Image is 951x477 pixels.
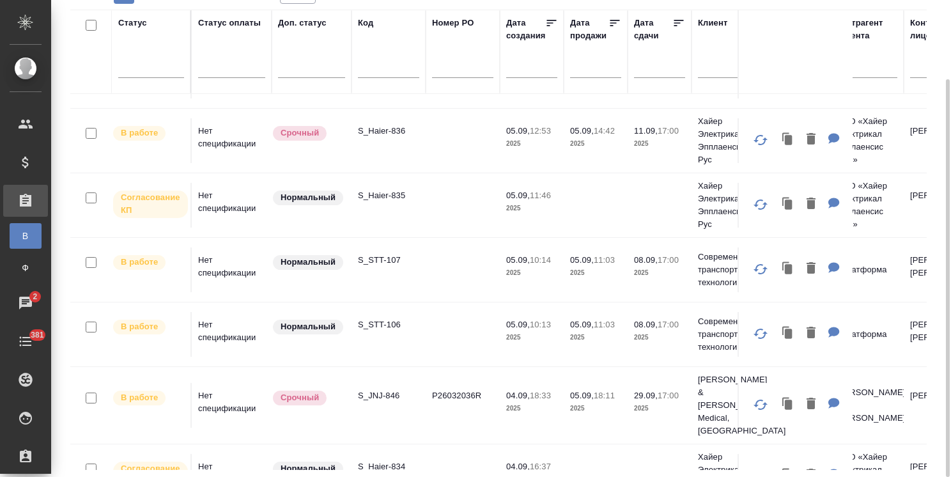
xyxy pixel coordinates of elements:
button: Клонировать [776,391,800,418]
button: Клонировать [776,191,800,217]
span: 2 [25,290,45,303]
div: Выставляется автоматически, если на указанный объем услуг необходимо больше времени в стандартном... [272,389,345,407]
p: 05.09, [506,255,530,265]
button: Удалить [800,191,822,217]
p: 10:13 [530,320,551,329]
p: 11.09, [634,126,658,136]
p: 18:33 [530,391,551,400]
p: 05.09, [506,126,530,136]
div: Клиент [698,17,727,29]
p: S_STT-107 [358,254,419,267]
p: 2025 [506,137,557,150]
div: Доп. статус [278,17,327,29]
p: 05.09, [506,320,530,329]
p: Срочный [281,391,319,404]
button: Для КМ: Перевод RU, KZ - сушильная машина C47TD4 H7A2BSW-07 На русский язык - 4 дня На казахский ... [822,127,846,153]
div: Статус [118,17,147,29]
p: S_Haier-835 [358,189,419,202]
p: 04.09, [506,391,530,400]
div: Выставляет ПМ после принятия заказа от КМа [112,125,184,142]
p: [PERSON_NAME] & [PERSON_NAME] [836,386,897,425]
p: S_STT-106 [358,318,419,331]
p: [PERSON_NAME] & [PERSON_NAME] Medical, [GEOGRAPHIC_DATA] [698,373,759,437]
p: 04.09, [506,462,530,471]
p: 05.09, [570,255,594,265]
div: Номер PO [432,17,474,29]
button: Клонировать [776,256,800,282]
p: Нормальный [281,191,336,204]
div: Контрагент клиента [836,17,897,42]
p: 2025 [570,402,621,415]
p: 17:00 [658,126,679,136]
div: Статус оплаты [198,17,261,29]
button: Обновить [745,189,776,220]
p: 17:00 [658,255,679,265]
p: S_Haier-834 [358,460,419,473]
div: Код [358,17,373,29]
button: Обновить [745,389,776,420]
div: Выставляет ПМ после принятия заказа от КМа [112,318,184,336]
p: В работе [121,127,158,139]
p: ООО «Хайер Электрикал Эпплаенсис РУС» [836,115,897,166]
button: Удалить [800,127,822,153]
p: 08.09, [634,320,658,329]
p: Срочный [281,127,319,139]
div: Выставляется автоматически, если на указанный объем услуг необходимо больше времени в стандартном... [272,125,345,142]
button: Обновить [745,254,776,285]
p: 11:03 [594,255,615,265]
p: АО «Платформа А» [836,251,897,289]
button: Обновить [745,125,776,155]
p: 2025 [506,202,557,215]
p: 17:00 [658,391,679,400]
span: В [16,230,35,242]
p: 18:11 [594,391,615,400]
p: S_Haier-836 [358,125,419,137]
p: 05.09, [570,320,594,329]
p: 10:14 [530,255,551,265]
p: Хайер Электрикал Эпплаенсиз Рус [698,180,759,231]
p: 05.09, [570,391,594,400]
button: Удалить [800,320,822,347]
a: 2 [3,287,48,319]
p: 2025 [506,331,557,344]
button: Удалить [800,391,822,418]
span: 381 [23,329,52,341]
a: 381 [3,325,48,357]
div: Статус по умолчанию для стандартных заказов [272,189,345,207]
td: Нет спецификации [192,247,272,292]
p: Современные транспортные технологии [698,315,759,354]
p: 11:46 [530,191,551,200]
p: АО «Платформа А» [836,315,897,354]
p: Согласование КП [121,191,180,217]
p: 2025 [570,331,621,344]
p: 17:00 [658,320,679,329]
button: Обновить [745,318,776,349]
p: ООО «Хайер Электрикал Эпплаенсис РУС» [836,180,897,231]
p: 2025 [570,137,621,150]
p: В работе [121,256,158,269]
p: S_JNJ-846 [358,389,419,402]
td: Нет спецификации [192,312,272,357]
div: Статус по умолчанию для стандартных заказов [272,254,345,271]
p: Нормальный [281,256,336,269]
p: 16:37 [530,462,551,471]
p: 11:03 [594,320,615,329]
span: Ф [16,262,35,274]
td: Нет спецификации [192,183,272,228]
button: Для КМ: Перевод RU, KZ - стирально-сушильная колонна EVO [822,191,846,217]
p: 05.09, [570,126,594,136]
button: Клонировать [776,320,800,347]
div: Дата сдачи [634,17,672,42]
button: Клонировать [776,127,800,153]
div: Статус по умолчанию для стандартных заказов [272,318,345,336]
p: 29.09, [634,391,658,400]
p: Хайер Электрикал Эпплаенсиз Рус [698,115,759,166]
p: 2025 [634,331,685,344]
a: Ф [10,255,42,281]
p: Нормальный [281,462,336,475]
p: 12:53 [530,126,551,136]
div: Дата создания [506,17,545,42]
p: 2025 [506,267,557,279]
p: 2025 [506,402,557,415]
p: Современные транспортные технологии [698,251,759,289]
